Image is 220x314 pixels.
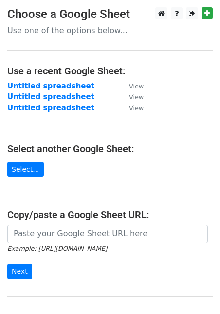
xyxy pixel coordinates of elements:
a: View [119,92,144,101]
a: Select... [7,162,44,177]
a: Untitled spreadsheet [7,92,94,101]
small: View [129,105,144,112]
small: View [129,83,144,90]
p: Use one of the options below... [7,25,213,35]
h4: Select another Google Sheet: [7,143,213,155]
small: Example: [URL][DOMAIN_NAME] [7,245,107,252]
input: Paste your Google Sheet URL here [7,225,208,243]
h4: Use a recent Google Sheet: [7,65,213,77]
a: View [119,104,144,112]
a: Untitled spreadsheet [7,82,94,90]
a: Untitled spreadsheet [7,104,94,112]
h3: Choose a Google Sheet [7,7,213,21]
small: View [129,93,144,101]
input: Next [7,264,32,279]
h4: Copy/paste a Google Sheet URL: [7,209,213,221]
a: View [119,82,144,90]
